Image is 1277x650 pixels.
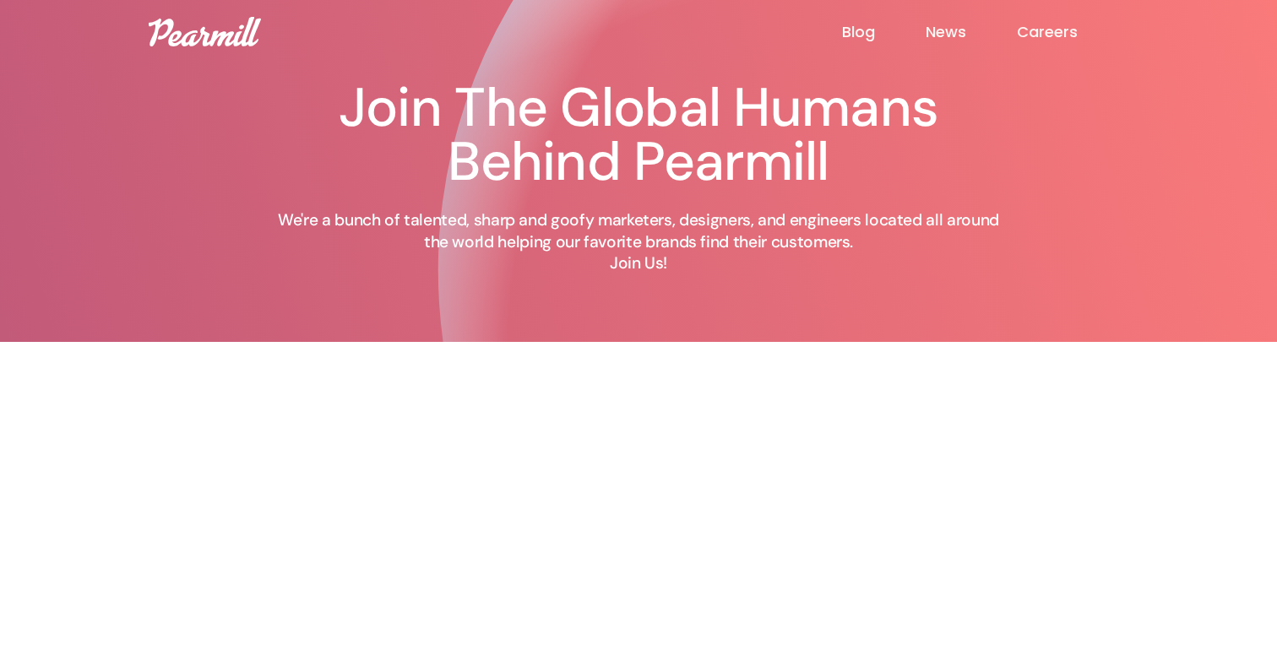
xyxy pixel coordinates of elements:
[842,22,926,42] a: Blog
[1017,22,1128,42] a: Careers
[926,22,1017,42] a: News
[267,81,1010,189] h1: Join The Global Humans Behind Pearmill
[149,17,261,46] img: Pearmill logo
[267,209,1010,274] p: We're a bunch of talented, sharp and goofy marketers, designers, and engineers located all around...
